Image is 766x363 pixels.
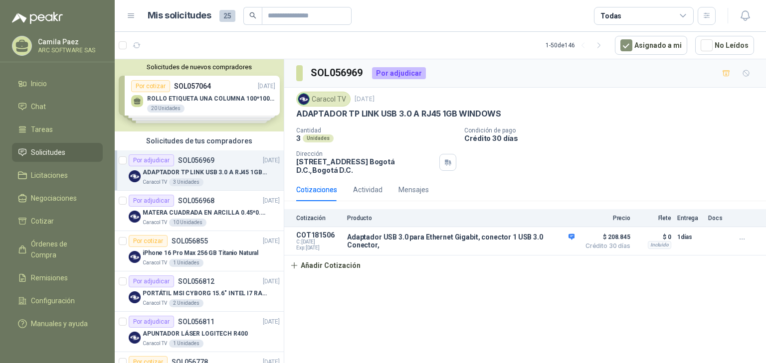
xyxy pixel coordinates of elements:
[12,291,103,310] a: Configuración
[148,8,211,23] h1: Mis solicitudes
[143,219,167,227] p: Caracol TV
[31,216,54,227] span: Cotizar
[12,143,103,162] a: Solicitudes
[129,275,174,287] div: Por adjudicar
[143,178,167,186] p: Caracol TV
[143,289,267,298] p: PORTÁTIL MSI CYBORG 15.6" INTEL I7 RAM 32GB - 1 TB / Nvidia GeForce RTX 4050
[296,231,341,239] p: COT181506
[347,215,574,222] p: Producto
[129,235,168,247] div: Por cotizar
[12,235,103,264] a: Órdenes de Compra
[311,65,364,81] h3: SOL056969
[31,239,93,260] span: Órdenes de Compra
[298,94,309,105] img: Company Logo
[31,193,77,204] span: Negociaciones
[169,299,203,307] div: 2 Unidades
[143,168,267,177] p: ADAPTADOR TP LINK USB 3.0 A RJ45 1GB WINDOWS
[12,166,103,185] a: Licitaciones
[464,134,762,142] p: Crédito 30 días
[12,212,103,231] a: Cotizar
[31,170,68,181] span: Licitaciones
[249,12,256,19] span: search
[115,59,284,131] div: Solicitudes de nuevos compradoresPor cotizarSOL057064[DATE] ROLLO ETIQUETA UNA COLUMNA 100*100*50...
[677,231,702,243] p: 1 días
[178,157,214,164] p: SOL056969
[129,154,174,166] div: Por adjudicar
[169,219,206,227] div: 10 Unidades
[115,271,284,312] a: Por adjudicarSOL056812[DATE] Company LogoPORTÁTIL MSI CYBORG 15.6" INTEL I7 RAM 32GB - 1 TB / Nvi...
[12,74,103,93] a: Inicio
[12,97,103,116] a: Chat
[263,156,280,165] p: [DATE]
[169,259,203,267] div: 1 Unidades
[263,277,280,286] p: [DATE]
[31,124,53,135] span: Tareas
[31,272,68,283] span: Remisiones
[31,295,75,306] span: Configuración
[31,147,65,158] span: Solicitudes
[546,37,607,53] div: 1 - 50 de 146
[31,78,47,89] span: Inicio
[129,251,141,263] img: Company Logo
[129,291,141,303] img: Company Logo
[296,127,456,134] p: Cantidad
[636,231,671,243] p: $ 0
[31,318,88,329] span: Manuales y ayuda
[355,95,375,104] p: [DATE]
[169,340,203,348] div: 1 Unidades
[296,134,301,142] p: 3
[115,191,284,231] a: Por adjudicarSOL056968[DATE] Company LogoMATERA CUADRADA EN ARCILLA 0.45*0.45*0.40Caracol TV10 Un...
[580,215,630,222] p: Precio
[129,170,141,182] img: Company Logo
[172,238,208,244] p: SOL056855
[143,248,258,258] p: iPhone 16 Pro Max 256 GB Titanio Natural
[115,150,284,191] a: Por adjudicarSOL056969[DATE] Company LogoADAPTADOR TP LINK USB 3.0 A RJ45 1GB WINDOWSCaracol TV3 ...
[303,134,334,142] div: Unidades
[12,12,63,24] img: Logo peakr
[31,101,46,112] span: Chat
[296,109,501,119] p: ADAPTADOR TP LINK USB 3.0 A RJ45 1GB WINDOWS
[119,63,280,71] button: Solicitudes de nuevos compradores
[143,208,267,218] p: MATERA CUADRADA EN ARCILLA 0.45*0.45*0.40
[263,317,280,327] p: [DATE]
[115,312,284,352] a: Por adjudicarSOL056811[DATE] Company LogoAPUNTADOR LÁSER LOGITECH R400Caracol TV1 Unidades
[580,243,630,249] span: Crédito 30 días
[695,36,754,55] button: No Leídos
[677,215,702,222] p: Entrega
[12,314,103,333] a: Manuales y ayuda
[38,38,100,45] p: Camila Paez
[178,197,214,204] p: SOL056968
[12,189,103,208] a: Negociaciones
[115,131,284,150] div: Solicitudes de tus compradores
[129,316,174,328] div: Por adjudicar
[143,340,167,348] p: Caracol TV
[284,255,366,275] button: Añadir Cotización
[464,127,762,134] p: Condición de pago
[143,299,167,307] p: Caracol TV
[615,36,687,55] button: Asignado a mi
[648,241,671,249] div: Incluido
[296,92,351,107] div: Caracol TV
[296,239,341,245] span: C: [DATE]
[178,318,214,325] p: SOL056811
[12,120,103,139] a: Tareas
[115,231,284,271] a: Por cotizarSOL056855[DATE] Company LogoiPhone 16 Pro Max 256 GB Titanio NaturalCaracol TV1 Unidades
[372,67,426,79] div: Por adjudicar
[636,215,671,222] p: Flete
[296,215,341,222] p: Cotización
[129,195,174,207] div: Por adjudicar
[38,47,100,53] p: ARC SOFTWARE SAS
[143,329,248,339] p: APUNTADOR LÁSER LOGITECH R400
[296,157,435,174] p: [STREET_ADDRESS] Bogotá D.C. , Bogotá D.C.
[347,233,574,249] p: Adaptador USB 3.0 para Ethernet Gigabit, conector 1 USB 3.0 Conector,
[219,10,235,22] span: 25
[580,231,630,243] span: $ 208.845
[143,259,167,267] p: Caracol TV
[129,211,141,223] img: Company Logo
[600,10,621,21] div: Todas
[263,196,280,206] p: [DATE]
[296,150,435,157] p: Dirección
[398,184,429,195] div: Mensajes
[296,184,337,195] div: Cotizaciones
[296,245,341,251] span: Exp: [DATE]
